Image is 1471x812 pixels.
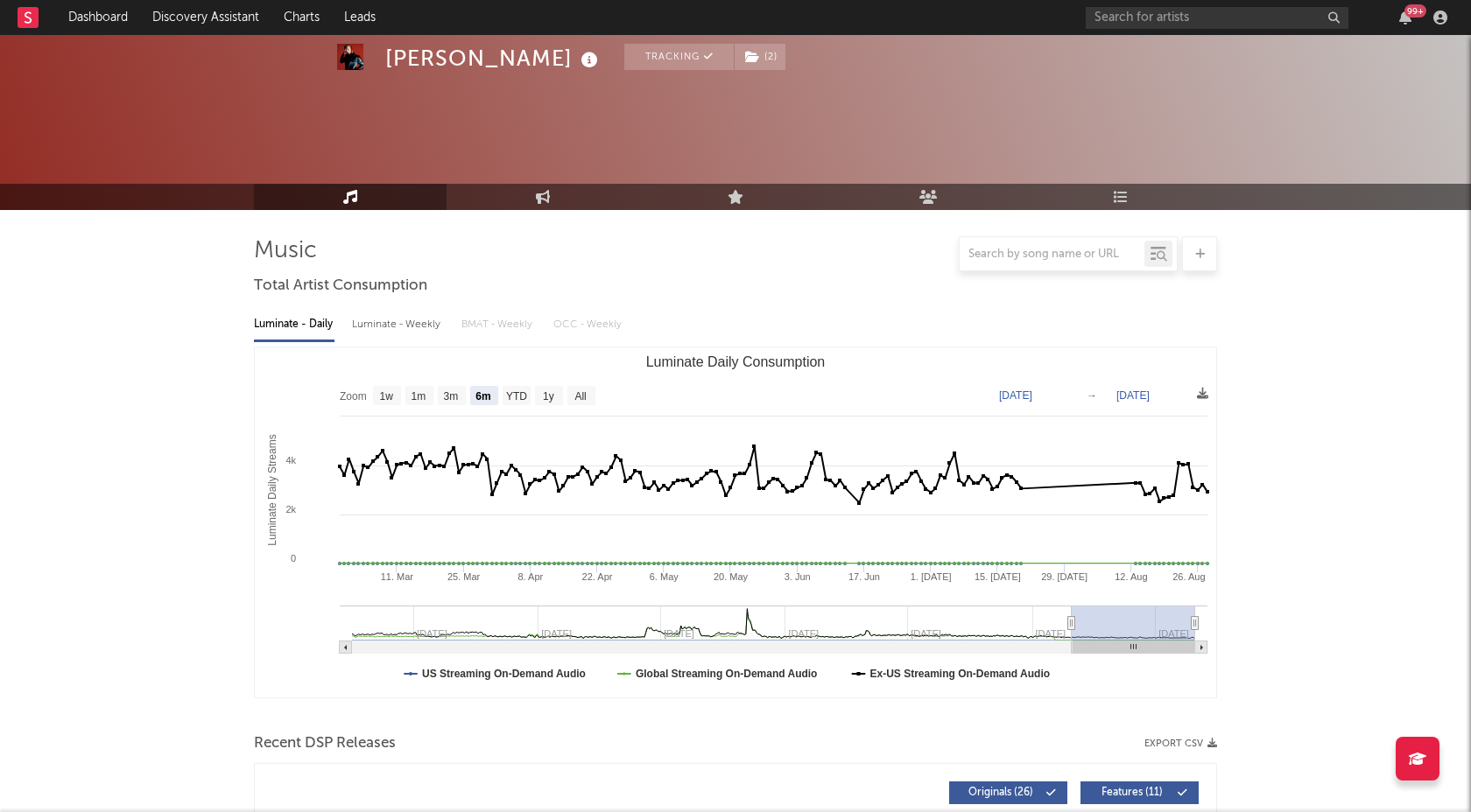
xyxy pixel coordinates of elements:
text: Luminate Daily Streams [266,434,278,545]
text: 20. May [714,571,749,582]
text: 15. [DATE] [975,571,1021,582]
text: → [1087,389,1097,402]
button: Export CSV [1144,738,1217,749]
div: Luminate - Weekly [352,310,444,339]
button: Tracking [624,44,734,70]
text: 22. Apr [582,571,613,582]
button: Features(11) [1080,781,1199,804]
text: [DATE] [1116,389,1150,402]
div: 99 + [1404,4,1426,17]
span: ( 2 ) [734,44,786,70]
div: Luminate - Daily [254,310,334,339]
text: 2k [285,504,296,514]
text: 1y [543,390,554,402]
text: 8. Apr [517,571,543,582]
text: 6m [475,390,490,402]
text: 3m [444,390,459,402]
div: [PERSON_NAME] [385,44,602,73]
button: 99+ [1399,10,1411,24]
span: Recent DSP Releases [254,733,396,754]
text: 1w [380,390,394,402]
text: 0 [291,553,296,563]
text: 12. Aug [1115,571,1147,582]
text: Ex-US Streaming On-Demand Audio [870,668,1051,680]
text: US Streaming On-Demand Audio [422,668,586,680]
text: 3. Jun [785,571,811,582]
svg: Luminate Daily Consumption [255,347,1216,697]
text: 1m [412,390,426,402]
text: 26. Aug [1172,571,1205,582]
text: [DATE] [999,389,1032,402]
text: 1. [DATE] [911,571,952,582]
text: Zoom [340,390,367,402]
text: 17. Jun [848,571,880,582]
input: Search for artists [1086,7,1348,29]
text: 4k [285,455,296,465]
input: Search by song name or URL [960,248,1144,262]
text: All [574,390,586,402]
text: 25. Mar [447,571,481,582]
span: Originals ( 26 ) [961,787,1041,798]
text: Global Streaming On-Demand Audio [636,668,818,680]
text: YTD [506,390,527,402]
text: 11. Mar [381,571,414,582]
text: Luminate Daily Consumption [646,354,826,369]
button: (2) [735,44,785,70]
text: 6. May [650,571,679,582]
span: Features ( 11 ) [1092,787,1172,798]
text: 29. [DATE] [1041,571,1087,582]
button: Originals(26) [949,781,1067,804]
span: Total Artist Consumption [254,276,427,297]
